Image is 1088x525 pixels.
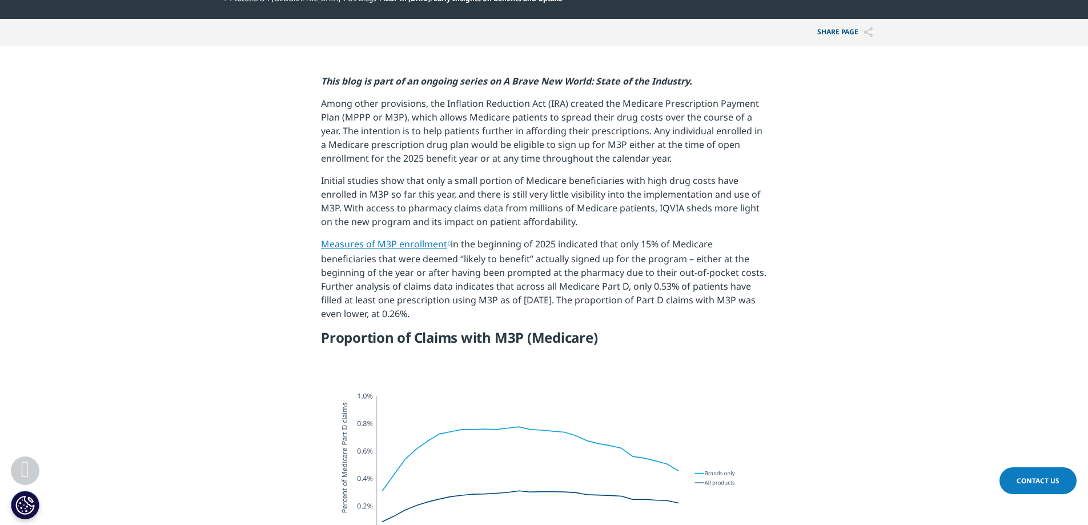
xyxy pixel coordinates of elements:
em: This blog is part of an ongoing series on A Brave New World: State of the Industry. [321,75,692,87]
button: Share PAGEShare PAGE [809,19,881,46]
a: Measures of M3P enrollment [321,238,451,250]
img: Share PAGE [864,27,873,37]
h5: Proportion of Claims with M3P (Medicare) [321,329,767,355]
a: Contact Us [999,467,1077,494]
p: Initial studies show that only a small portion of Medicare beneficiaries with high drug costs hav... [321,174,767,237]
span: Contact Us [1017,476,1059,486]
p: in the beginning of 2025 indicated that only 15% of Medicare beneficiaries that were deemed “like... [321,237,767,329]
p: Among other provisions, the Inflation Reduction Act (IRA) created the Medicare Prescription Payme... [321,97,767,174]
p: Share PAGE [809,19,881,46]
button: Cookies Settings [11,491,39,519]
